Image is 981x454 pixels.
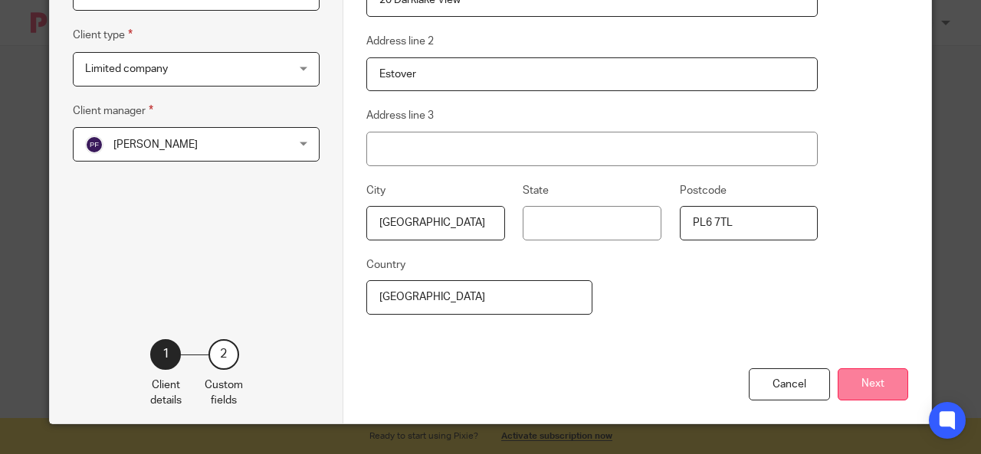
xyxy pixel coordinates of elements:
div: 1 [150,339,181,370]
label: State [523,183,549,198]
button: Next [838,368,908,401]
label: Country [366,257,405,273]
label: Postcode [680,183,727,198]
label: Address line 2 [366,34,434,49]
label: Client type [73,26,133,44]
label: Address line 3 [366,108,434,123]
p: Custom fields [205,377,243,409]
img: svg%3E [85,136,103,154]
label: Client manager [73,102,153,119]
span: [PERSON_NAME] [113,139,198,150]
div: 2 [208,339,239,370]
p: Client details [150,377,182,409]
label: City [366,183,386,198]
span: Limited company [85,64,168,74]
div: Cancel [749,368,830,401]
